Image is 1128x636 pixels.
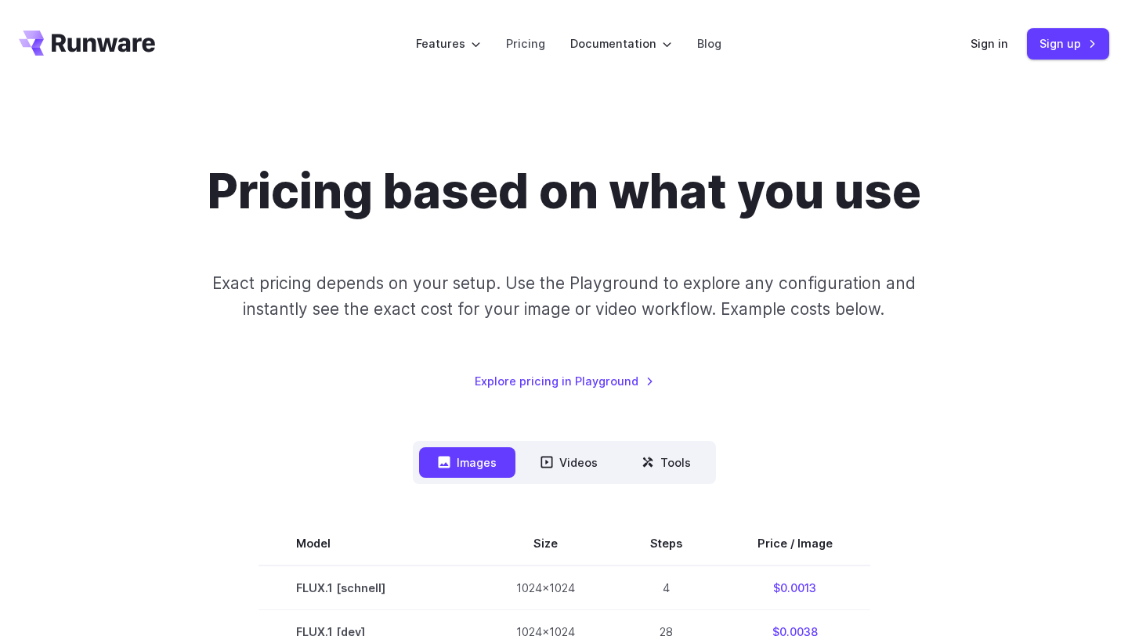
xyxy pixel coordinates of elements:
label: Documentation [570,34,672,52]
p: Exact pricing depends on your setup. Use the Playground to explore any configuration and instantl... [183,270,945,323]
a: Pricing [506,34,545,52]
td: 4 [613,566,720,610]
a: Explore pricing in Playground [475,372,654,390]
h1: Pricing based on what you use [208,163,921,220]
a: Go to / [19,31,155,56]
td: FLUX.1 [schnell] [258,566,479,610]
th: Size [479,522,613,566]
button: Images [419,447,515,478]
button: Tools [623,447,710,478]
a: Sign up [1027,28,1109,59]
label: Features [416,34,481,52]
button: Videos [522,447,616,478]
td: $0.0013 [720,566,870,610]
a: Sign in [971,34,1008,52]
th: Model [258,522,479,566]
a: Blog [697,34,721,52]
th: Price / Image [720,522,870,566]
th: Steps [613,522,720,566]
td: 1024x1024 [479,566,613,610]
